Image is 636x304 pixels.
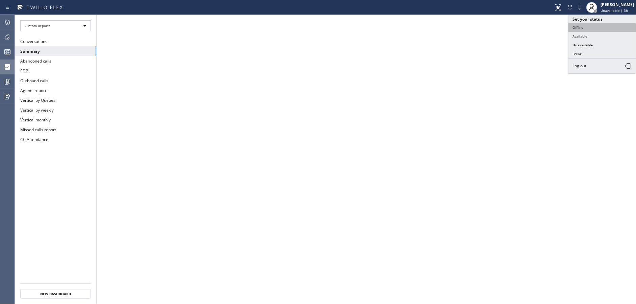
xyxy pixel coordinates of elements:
[15,86,96,95] button: Agents report
[15,76,96,86] button: Outbound calls
[15,95,96,105] button: Vertical by Queues
[15,46,96,56] button: Summary
[15,105,96,115] button: Vertical by weekly
[15,66,96,76] button: SDB
[97,15,636,304] iframe: dashboard_b794bedd1109
[15,37,96,46] button: Conversations
[601,8,628,13] span: Unavailable | 3h
[15,125,96,135] button: Missed calls report
[15,56,96,66] button: Abandoned calls
[15,135,96,144] button: CC Attendance
[20,289,91,299] button: New Dashboard
[601,2,634,7] div: [PERSON_NAME]
[20,20,91,31] div: Custom Reports
[15,115,96,125] button: Vertical monthly
[575,3,584,12] button: Mute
